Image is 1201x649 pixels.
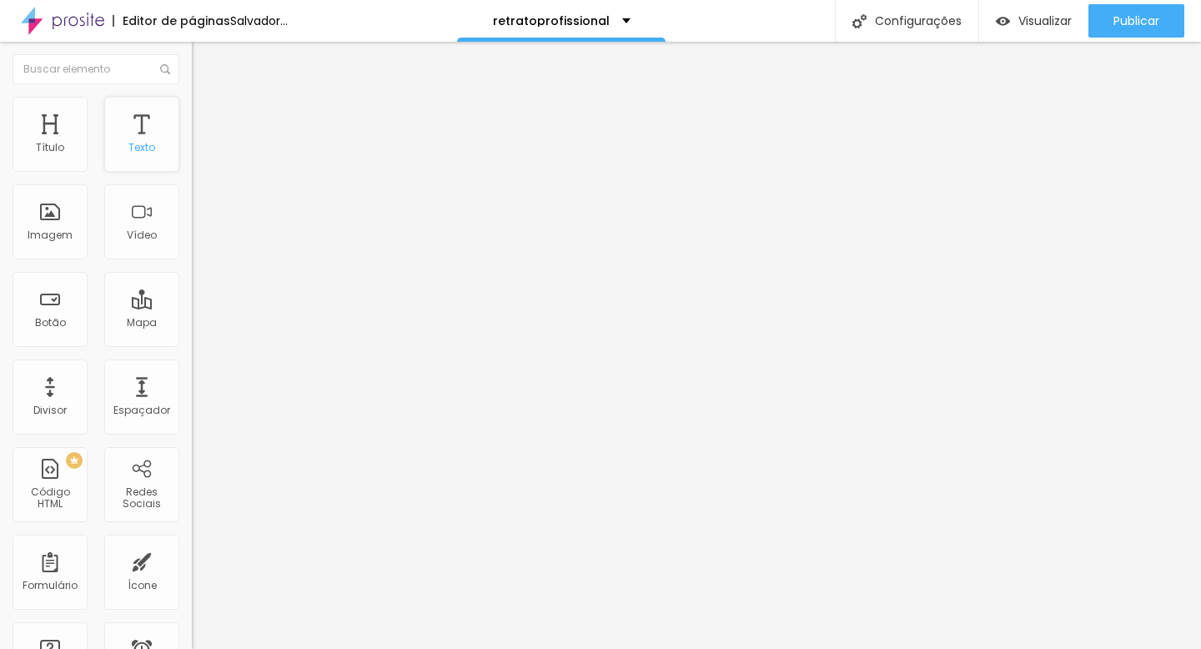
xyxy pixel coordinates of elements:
font: Código HTML [31,485,70,511]
img: Ícone [160,64,170,74]
font: Vídeo [127,228,157,242]
img: Ícone [852,14,867,28]
img: view-1.svg [996,14,1010,28]
font: Configurações [875,13,962,29]
font: Divisor [33,403,67,417]
font: Visualizar [1018,13,1072,29]
font: Botão [35,315,66,330]
input: Buscar elemento [13,54,179,84]
font: Formulário [23,578,78,592]
button: Visualizar [979,4,1088,38]
iframe: Editor [192,42,1201,649]
font: Publicar [1113,13,1159,29]
font: Texto [128,140,155,154]
font: Ícone [128,578,157,592]
font: Espaçador [113,403,170,417]
font: Mapa [127,315,157,330]
font: Redes Sociais [123,485,161,511]
font: Editor de páginas [123,13,230,29]
font: Título [36,140,64,154]
font: retratoprofissional [493,13,610,29]
button: Publicar [1088,4,1184,38]
font: Salvador... [230,13,288,29]
font: Imagem [28,228,73,242]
